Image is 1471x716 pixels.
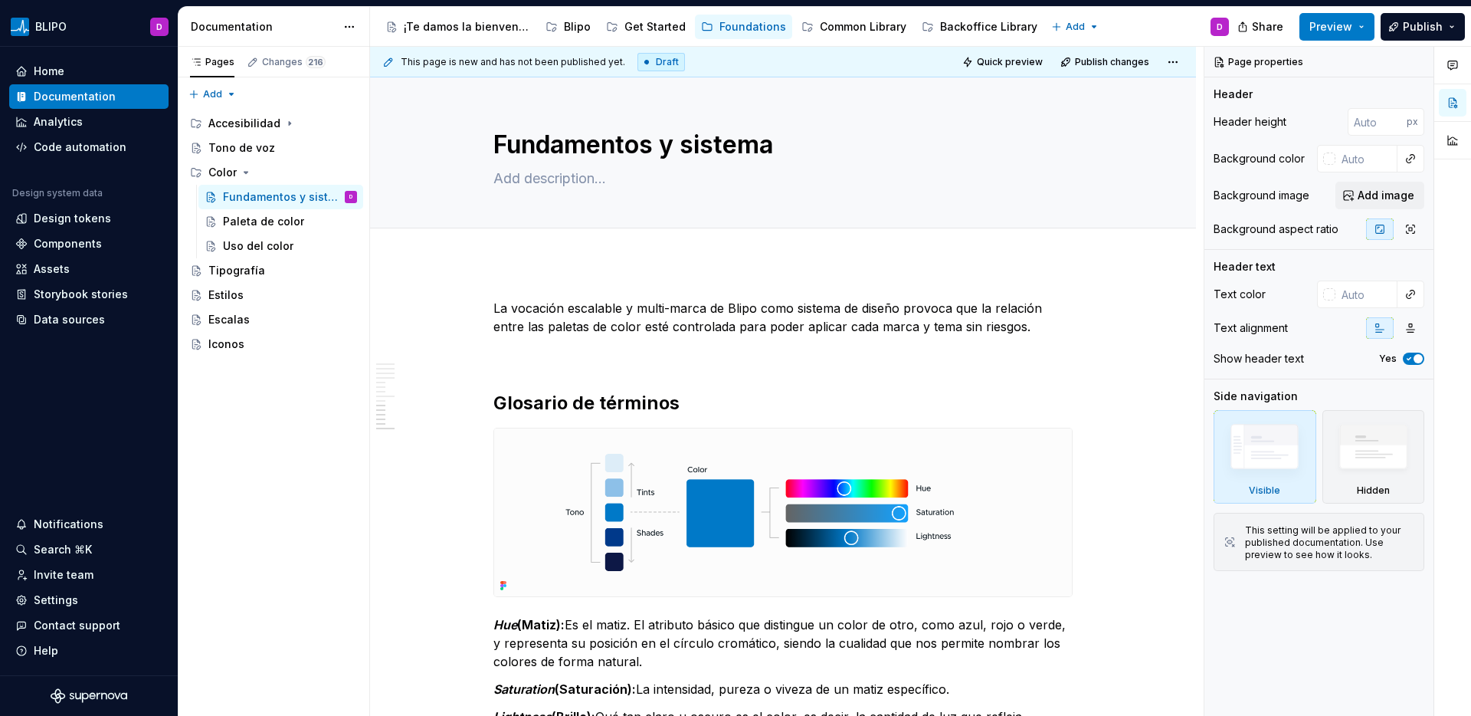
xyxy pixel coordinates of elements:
div: Components [34,236,102,251]
div: Header height [1214,114,1286,130]
div: Estilos [208,287,244,303]
img: 38ecb80a-1720-48b3-a9db-dafda9337e13.png [494,429,1072,596]
div: Invite team [34,567,93,583]
div: Text color [1214,287,1266,302]
div: Common Library [820,19,906,34]
div: Fundamentos y sistema [223,189,342,205]
span: Add [1066,21,1085,33]
div: Background image [1214,188,1309,203]
img: 45309493-d480-4fb3-9f86-8e3098b627c9.png [11,18,29,36]
div: Header [1214,87,1253,102]
a: Components [9,232,169,256]
div: Accesibilidad [184,111,363,136]
div: Page tree [184,111,363,356]
a: Tipografía [184,258,363,283]
p: La intensidad, pureza o viveza de un matiz específico. [493,680,1073,698]
div: Tono de voz [208,140,275,156]
a: Storybook stories [9,282,169,307]
div: Design tokens [34,211,111,226]
span: Publish changes [1075,56,1149,68]
span: This page is new and has not been published yet. [401,56,625,68]
a: Design tokens [9,206,169,231]
a: Assets [9,257,169,281]
div: Text alignment [1214,320,1288,336]
div: Notifications [34,517,103,532]
div: D [349,189,352,205]
em: Saturation [493,682,555,697]
div: Analytics [34,114,83,130]
div: Search ⌘K [34,542,92,557]
div: Hidden [1322,410,1425,504]
button: Add image [1335,182,1424,209]
a: Foundations [695,15,792,39]
span: Draft [656,56,679,68]
p: La vocación escalable y multi-marca de Blipo como sistema de diseño provoca que la relación entre... [493,299,1073,336]
button: Publish changes [1056,51,1156,73]
button: Add [1047,16,1104,38]
span: Add [203,88,222,100]
div: Changes [262,56,326,68]
a: ¡Te damos la bienvenida a Blipo! [379,15,536,39]
div: Color [208,165,237,180]
button: Share [1230,13,1293,41]
div: Paleta de color [223,214,304,229]
a: Analytics [9,110,169,134]
button: Contact support [9,613,169,638]
div: Color [184,160,363,185]
button: Publish [1381,13,1465,41]
a: Home [9,59,169,84]
a: Estilos [184,283,363,307]
div: Header text [1214,259,1276,274]
svg: Supernova Logo [51,688,127,704]
div: Foundations [719,19,786,34]
div: Accesibilidad [208,116,280,131]
div: Code automation [34,140,126,155]
div: Storybook stories [34,287,128,302]
div: Hidden [1357,484,1390,497]
a: Backoffice Library [916,15,1043,39]
div: This setting will be applied to your published documentation. Use preview to see how it looks. [1245,524,1414,561]
a: Uso del color [198,234,363,258]
div: Show header text [1214,351,1304,366]
div: BLIPO [35,19,67,34]
div: Documentation [191,19,336,34]
div: Background color [1214,151,1305,166]
a: Iconos [184,332,363,356]
div: ¡Te damos la bienvenida a Blipo! [404,19,530,34]
a: Fundamentos y sistemaD [198,185,363,209]
button: Preview [1299,13,1374,41]
a: Settings [9,588,169,613]
div: Page tree [379,11,1043,42]
input: Auto [1348,108,1407,136]
input: Auto [1335,281,1397,308]
button: BLIPOD [3,10,175,43]
div: Backoffice Library [940,19,1037,34]
span: 216 [306,56,326,68]
strong: (Saturación): [493,682,636,697]
a: Get Started [600,15,692,39]
div: Get Started [624,19,686,34]
div: Home [34,64,64,79]
span: Quick preview [977,56,1043,68]
span: Share [1252,19,1283,34]
button: Add [184,84,241,105]
a: Escalas [184,307,363,332]
textarea: Fundamentos y sistema [490,126,1070,163]
a: Invite team [9,563,169,587]
div: Visible [1214,410,1316,504]
div: D [156,21,162,33]
span: Publish [1403,19,1443,34]
div: Tipografía [208,263,265,278]
span: Preview [1309,19,1352,34]
span: Add image [1358,188,1414,203]
div: D [1217,21,1223,33]
div: Blipo [564,19,591,34]
div: Uso del color [223,238,293,254]
h2: Glosario de términos [493,391,1073,415]
div: Pages [190,56,234,68]
p: Es el matiz. El atributo básico que distingue un color de otro, como azul, rojo o verde, y repres... [493,616,1073,671]
div: Contact support [34,618,120,633]
div: Iconos [208,337,244,352]
div: Escalas [208,312,250,327]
